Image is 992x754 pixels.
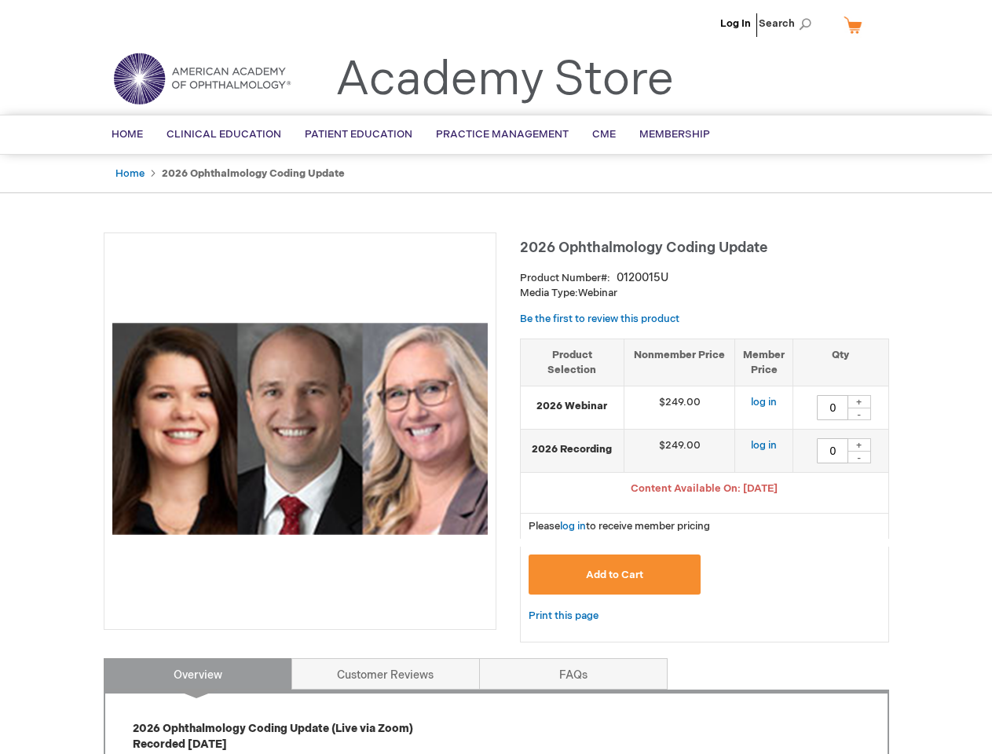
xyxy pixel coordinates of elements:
[529,555,701,595] button: Add to Cart
[529,606,598,626] a: Print this page
[436,128,569,141] span: Practice Management
[115,167,145,180] a: Home
[560,520,586,533] a: log in
[291,658,480,690] a: Customer Reviews
[592,128,616,141] span: CME
[639,128,710,141] span: Membership
[520,286,889,301] p: Webinar
[847,451,871,463] div: -
[817,395,848,420] input: Qty
[847,408,871,420] div: -
[112,128,143,141] span: Home
[520,240,767,256] span: 2026 Ophthalmology Coding Update
[631,482,778,495] span: Content Available On: [DATE]
[520,272,610,284] strong: Product Number
[720,17,751,30] a: Log In
[617,270,668,286] div: 0120015U
[751,439,777,452] a: log in
[759,8,818,39] span: Search
[847,438,871,452] div: +
[624,386,735,430] td: $249.00
[520,287,578,299] strong: Media Type:
[735,339,793,386] th: Member Price
[529,399,617,414] strong: 2026 Webinar
[521,339,624,386] th: Product Selection
[479,658,668,690] a: FAQs
[847,395,871,408] div: +
[335,52,674,108] a: Academy Store
[167,128,281,141] span: Clinical Education
[529,520,710,533] span: Please to receive member pricing
[529,442,617,457] strong: 2026 Recording
[305,128,412,141] span: Patient Education
[624,339,735,386] th: Nonmember Price
[793,339,888,386] th: Qty
[104,658,292,690] a: Overview
[520,313,679,325] a: Be the first to review this product
[586,569,643,581] span: Add to Cart
[162,167,345,180] strong: 2026 Ophthalmology Coding Update
[112,241,488,617] img: 2026 Ophthalmology Coding Update
[751,396,777,408] a: log in
[817,438,848,463] input: Qty
[624,430,735,473] td: $249.00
